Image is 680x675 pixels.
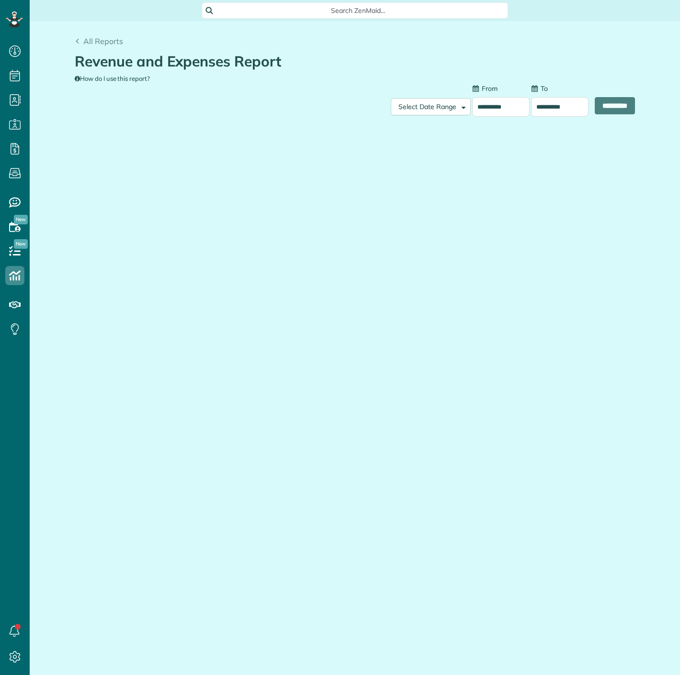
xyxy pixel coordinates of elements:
span: All Reports [83,36,123,46]
span: New [14,215,28,224]
span: Select Date Range [398,102,456,111]
span: New [14,239,28,249]
button: Select Date Range [391,98,471,115]
label: From [472,84,498,93]
a: How do I use this report? [75,75,150,82]
h1: Revenue and Expenses Report [75,54,628,69]
label: To [531,84,548,93]
a: All Reports [75,35,123,47]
